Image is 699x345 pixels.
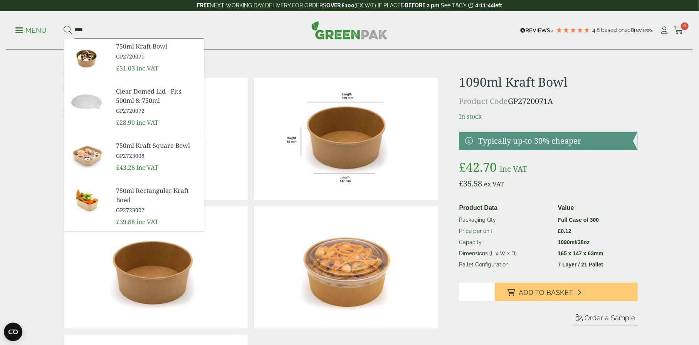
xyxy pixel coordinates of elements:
p: Menu [15,26,47,35]
span: Order a Sample [585,314,635,322]
span: 208 [625,27,634,33]
span: inc VAT [136,163,158,172]
img: Kraft Bowl 1090ml [64,206,248,329]
img: GP2723008 [64,138,110,175]
span: GP2720072 [116,107,198,115]
button: Order a Sample [573,313,638,325]
span: 4.8 [592,27,601,33]
strong: FREE [197,2,210,8]
a: Menu [15,26,47,33]
strong: 1090ml/38oz [558,239,590,245]
h1: 1090ml Kraft Bowl [459,75,638,89]
span: Add to Basket [519,288,573,297]
p: In stock [459,112,638,121]
strong: BEFORE 2 pm [405,2,439,8]
span: GP2723008 [116,152,198,160]
img: GP2723002 [64,183,110,220]
span: left [494,2,502,8]
span: Product Code [459,96,508,106]
th: Value [555,202,635,214]
span: GP2720071 [116,52,198,60]
img: GreenPak Supplies [311,21,388,39]
span: 4:11:44 [475,2,494,8]
span: Based on [601,27,625,33]
span: 0 [681,22,689,30]
strong: 7 Layer / 21 Pallet [558,261,603,268]
bdi: 0.12 [558,228,571,234]
a: 750ml Kraft Square Bowl GP2723008 [116,141,198,160]
i: Cart [674,27,684,34]
span: £39.88 [116,218,135,226]
button: Open CMP widget [4,323,22,341]
span: £28.90 [116,118,135,127]
div: 4.79 Stars [556,27,590,33]
span: reviews [634,27,653,33]
span: ex VAT [484,180,504,188]
td: Capacity [456,237,555,248]
bdi: 35.58 [459,178,482,189]
span: inc VAT [136,218,158,226]
img: GP2720072 [64,84,110,121]
p: GP2720071A [459,95,638,107]
a: Clear Domed Lid - Fits 500ml & 750ml GP2720072 [116,87,198,115]
img: GP2720071 [64,39,110,75]
th: Product Data [456,202,555,214]
strong: OVER £100 [326,2,355,8]
span: £43.28 [116,163,135,172]
td: Packaging Qty [456,214,555,226]
td: Price per unit [456,226,555,237]
a: See T&C's [441,2,467,8]
span: £31.03 [116,64,135,72]
img: KraftBowl_1090 [254,78,437,200]
i: My Account [660,27,669,34]
span: £ [558,228,561,234]
span: 750ml Rectangular Kraft Bowl [116,186,198,204]
span: inc VAT [136,118,158,127]
span: £ [459,178,464,189]
span: £ [459,159,466,175]
span: inc VAT [136,64,158,72]
span: GP2723002 [116,206,198,214]
td: Pallet Configuration [456,259,555,270]
span: 750ml Kraft Bowl [116,42,198,51]
td: Dimensions (L x W x D) [456,248,555,259]
span: 750ml Kraft Square Bowl [116,141,198,150]
span: Clear Domed Lid - Fits 500ml & 750ml [116,87,198,105]
strong: 165 x 147 x 63mm [558,250,603,256]
a: 750ml Kraft Bowl GP2720071 [116,42,198,60]
strong: Full Case of 300 [558,217,599,223]
img: Kraft Bowl 1090ml With Prawns And Rice And Lid [254,206,437,329]
bdi: 42.70 [459,159,497,175]
a: 750ml Rectangular Kraft Bowl GP2723002 [116,186,198,214]
a: 0 [674,25,684,36]
img: REVIEWS.io [520,28,554,33]
span: inc VAT [500,164,528,174]
button: Add to Basket [495,283,638,301]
